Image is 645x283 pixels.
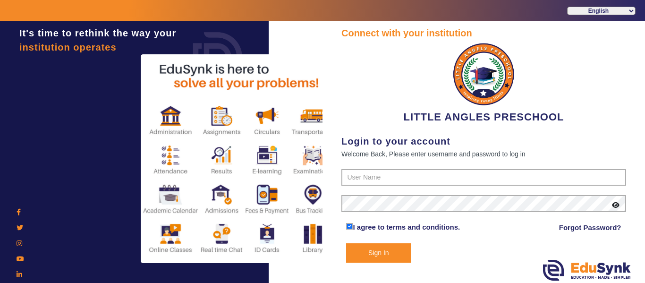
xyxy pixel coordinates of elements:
[543,260,631,281] img: edusynk.png
[353,223,460,231] a: I agree to terms and conditions.
[141,54,339,263] img: login2.png
[341,169,626,186] input: User Name
[341,26,626,40] div: Connect with your institution
[19,28,176,38] span: It's time to rethink the way your
[559,222,621,233] a: Forgot Password?
[346,243,411,263] button: Sign In
[341,148,626,160] div: Welcome Back, Please enter username and password to log in
[341,134,626,148] div: Login to your account
[341,40,626,125] div: LITTLE ANGLES PRESCHOOL
[448,40,519,109] img: be2635b7-6ae6-4ea0-8b31-9ed2eb8b9e03
[19,42,117,52] span: institution operates
[182,21,253,92] img: login.png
